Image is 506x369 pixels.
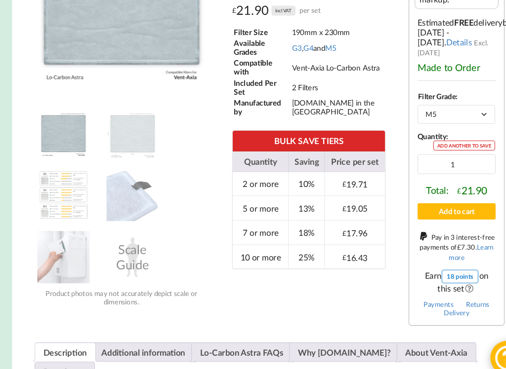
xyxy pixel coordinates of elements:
[273,168,307,190] td: 10%
[395,151,469,170] input: Product quantity
[325,175,348,184] div: 19.71
[276,98,364,115] td: [DOMAIN_NAME] in the [GEOGRAPHIC_DATA]
[221,79,275,97] td: Included Per Set
[102,165,151,214] img: MVHR Filter with a Black Tag
[410,138,468,148] div: ADD ANOTHER TO SAVE
[276,79,364,97] td: 2 Filters
[325,221,348,230] div: 17.96
[37,106,86,155] img: Vent-Axia Lo-Carbon Astra Compatible MVHR Filter Replacement Set from MVHR.shop
[277,46,286,55] a: G3
[418,260,453,273] div: 18 points
[273,190,307,213] td: 13%
[397,225,468,252] span: Pay in 3 interest-free payments of .
[221,60,275,78] td: Compatible with
[395,22,484,50] span: by [DATE] - [DATE]
[221,190,273,213] td: 5 or more
[221,213,273,236] td: 7 or more
[308,46,319,55] a: M5
[221,41,275,59] td: Available Grades
[221,148,273,168] th: Quantity
[284,8,304,23] span: per set
[257,11,280,20] div: incl VAT
[384,329,442,346] a: About Vent-Axia
[276,60,364,78] td: Vent-Axia Lo-Carbon Astra
[29,278,204,294] div: Product photos may not accurately depict scale or dimensions.
[395,260,469,282] span: Earn on this set
[325,175,329,183] span: £
[395,197,469,213] button: Add to cart
[401,289,429,296] a: Payments
[430,22,448,31] b: FREE
[37,165,86,214] img: A Table showing a comparison between G3, G4 and M5 for MVHR Filters and their efficiency at captu...
[102,223,151,273] div: Scale Guide
[420,296,444,304] a: Delivery
[273,213,307,236] td: 18%
[220,8,224,23] span: £
[325,244,329,252] span: £
[220,8,304,23] div: 21.90
[433,180,461,191] div: 21.90
[221,129,365,148] th: BULK SAVE TIERS
[37,223,86,273] img: Installing an MVHR Filter
[432,235,436,243] span: £
[325,197,348,207] div: 19.05
[273,148,307,168] th: Saving
[288,46,297,55] a: G4
[102,106,151,155] img: Dimensions and Filter Grade of the Vent-Axia Lo-Carbon Astra Compatible MVHR Filter Replacement S...
[221,98,275,115] td: Manufactured by
[441,289,463,296] a: Returns
[325,221,329,229] span: £
[325,198,329,206] span: £
[221,31,275,40] td: Filter Size
[42,347,83,365] a: Datasheets
[396,92,431,101] label: Filter Grade
[395,64,469,74] div: Made to Order
[221,236,273,259] td: 10 or more
[307,148,365,168] th: Price per set
[276,31,364,40] td: 190mm x 230mm
[97,329,176,346] a: Additional information
[276,41,364,59] td: , and
[221,168,273,190] td: 2 or more
[403,180,424,191] span: Total:
[283,329,370,346] a: Why [DOMAIN_NAME]?
[42,329,84,346] a: Description
[273,236,307,259] td: 25%
[432,235,450,243] div: 7.30
[325,244,348,253] div: 16.43
[190,329,269,346] a: Lo-Carbon Astra FAQs
[433,182,437,189] span: £
[422,40,447,50] a: Details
